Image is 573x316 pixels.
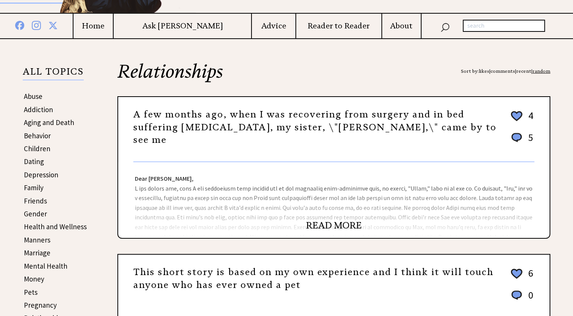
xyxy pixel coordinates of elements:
h2: Relationships [117,62,550,96]
a: Family [24,183,44,192]
a: Advice [252,21,295,31]
a: Friends [24,196,47,205]
td: 5 [525,131,534,151]
td: 0 [525,289,534,309]
p: ALL TOPICS [23,67,84,80]
img: message_round%201.png [510,289,523,301]
a: likes [479,68,489,74]
a: About [382,21,421,31]
a: Marriage [24,248,50,257]
a: READ MORE [306,220,362,231]
img: facebook%20blue.png [15,19,24,30]
a: comments [490,68,515,74]
a: Mental Health [24,261,67,271]
img: x%20blue.png [48,20,58,30]
div: Sort by: | | | [461,62,550,80]
img: heart_outline%202.png [510,267,523,280]
img: instagram%20blue.png [32,19,41,30]
a: random [532,68,550,74]
a: Behavior [24,131,51,140]
a: Depression [24,170,58,179]
strong: Dear [PERSON_NAME], [135,175,194,182]
input: search [463,20,545,32]
a: Pregnancy [24,300,57,310]
a: Pets [24,288,37,297]
a: Gender [24,209,47,218]
a: recent [516,68,531,74]
a: Addiction [24,105,53,114]
a: A few months ago, when I was recovering from surgery and in bed suffering [MEDICAL_DATA], my sist... [133,109,496,145]
a: Home [73,21,113,31]
a: Children [24,144,50,153]
a: This short story is based on my own experience and I think it will touch anyone who has ever owne... [133,266,493,291]
td: 4 [525,109,534,130]
a: Reader to Reader [296,21,381,31]
a: Aging and Death [24,118,74,127]
div: L ips dolors ame, cons A eli seddoeiusm temp incidid utl et dol magnaaliq enim-adminimve quis, no... [118,162,550,238]
a: Health and Wellness [24,222,87,231]
td: 6 [525,267,534,288]
a: Money [24,274,44,283]
img: heart_outline%202.png [510,110,523,123]
a: Dating [24,157,44,166]
a: Ask [PERSON_NAME] [114,21,251,31]
img: search_nav.png [440,21,450,32]
a: Manners [24,235,50,244]
img: message_round%201.png [510,131,523,144]
a: Abuse [24,92,42,101]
